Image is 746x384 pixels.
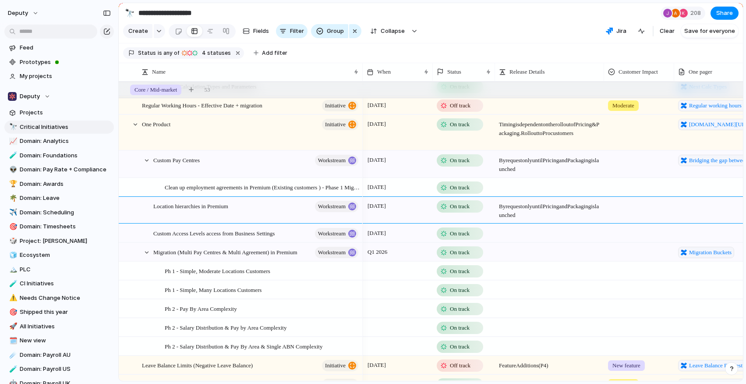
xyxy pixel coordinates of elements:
span: [DATE] [365,360,388,370]
span: Location hierarchies in Premium [153,201,228,211]
button: 🚀 [8,322,17,331]
div: 🔭Critical Initiatives [4,121,114,134]
span: Domain: Timesheets [20,222,111,231]
div: 🧪Domain: Foundations [4,149,114,162]
span: Domain: Payroll US [20,365,111,373]
span: Jira [616,27,626,36]
span: Save for everyone [684,27,735,36]
span: Feature Additions (P4) [495,356,604,370]
span: Domain: Leave [20,194,111,203]
span: PLC [20,265,111,274]
button: Save for everyone [681,24,739,38]
a: My projects [4,70,114,83]
button: workstream [315,155,358,166]
a: 👽Domain: Pay Rate + Compliance [4,163,114,176]
a: Feed [4,41,114,54]
button: Share [711,7,739,20]
a: Migration Buckets [678,247,734,258]
span: On track [450,286,470,295]
a: 📈Domain: Analytics [4,135,114,148]
div: 🌴 [9,193,15,203]
div: 🎯 [9,307,15,317]
button: 🎯 [8,222,17,231]
span: workstream [318,228,346,240]
span: Filter [290,27,304,36]
button: 👽 [8,165,17,174]
button: initiative [322,360,358,371]
button: 🏔️ [8,265,17,274]
span: [DATE] [365,228,388,238]
button: Add filter [248,47,293,59]
span: Leave Balance Limits (Negative Leave Balance) [142,360,253,370]
div: 🔭 [9,122,15,132]
span: Off track [450,101,470,110]
a: 🧊Ecosystem [4,249,114,262]
button: workstream [315,228,358,239]
div: 🗓️ [9,336,15,346]
span: Regular Working Hours - Effective Date + migration [142,100,262,110]
span: Needs Change Notice [20,294,111,302]
span: One Product [142,119,170,129]
span: Feed [20,43,111,52]
span: Core / Mid-market [134,85,177,94]
span: Off track [450,361,470,370]
span: initiative [325,100,346,112]
span: Ph 2 - Salary Distribution & Pay by Area Complexity [165,322,286,332]
button: Filter [276,24,308,38]
span: Migration Buckets [689,248,732,257]
span: workstream [318,154,346,167]
span: workstream [318,200,346,213]
span: On track [450,305,470,313]
div: 🏆 [9,179,15,189]
span: On track [450,342,470,351]
span: Collapse [381,27,405,36]
div: 🏔️ [9,264,15,274]
a: 🗓️New view [4,334,114,347]
span: Ph 2 - Pay By Area Complexity [165,303,237,313]
span: Moderate [612,101,634,110]
div: ☄️ [9,350,15,360]
span: initiative [325,359,346,372]
button: Create [123,24,152,38]
div: 🧪 [9,279,15,289]
div: 🧊 [9,250,15,260]
button: 🗓️ [8,336,17,345]
button: initiative [322,119,358,130]
button: Deputy [4,90,114,103]
button: 🧪 [8,279,17,288]
a: 🧪Domain: Payroll US [4,363,114,376]
button: deputy [4,6,43,20]
span: Fields [253,27,269,36]
span: Share [716,9,733,18]
a: 🎯Domain: Timesheets [4,220,114,233]
a: ⚠️Needs Change Notice [4,292,114,305]
span: Deputy [20,92,40,101]
span: Domain: Scheduling [20,208,111,217]
a: 🎯Shipped this year [4,306,114,319]
span: [DATE] [365,155,388,165]
button: 🏆 [8,180,17,188]
span: [DATE] [365,182,388,192]
span: Q1 2026 [365,247,389,257]
a: 🚀All Initiatives [4,320,114,333]
span: any of [162,49,179,57]
span: 208 [690,9,704,18]
span: New feature [612,361,640,370]
span: Migration (Multi Pay Centres & Multi Agreement) in Premium [153,247,297,257]
span: Group [327,27,344,36]
span: Add filter [262,49,287,57]
span: 4 [199,50,207,56]
span: On track [450,120,470,129]
button: 🎯 [8,308,17,316]
span: Custom Pay Centres [153,155,200,165]
span: Name [152,68,166,76]
button: workstream [315,247,358,258]
span: 53 [204,85,210,94]
span: Timing is dependent on the roll out of Pricing & Packaging. Roll out to Pro customers [495,115,604,138]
